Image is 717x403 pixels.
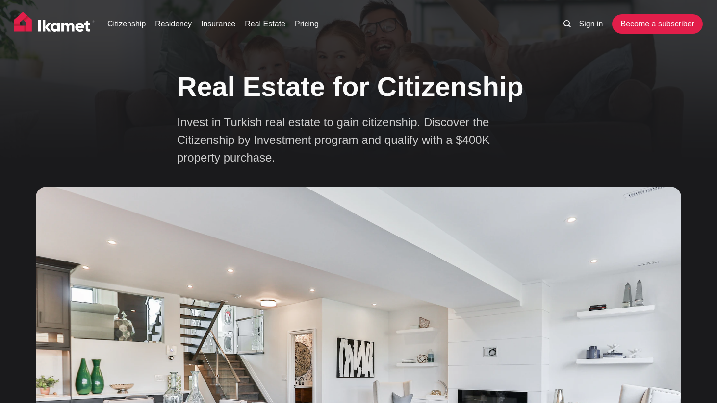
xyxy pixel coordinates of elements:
a: Citizenship [107,18,146,30]
a: Real Estate [245,18,285,30]
a: Sign in [579,18,603,30]
a: Insurance [201,18,235,30]
a: Become a subscriber [612,14,702,34]
p: Invest in Turkish real estate to gain citizenship. Discover the Citizenship by Investment program... [177,114,520,166]
a: Pricing [295,18,319,30]
a: Residency [155,18,192,30]
h1: Real Estate for Citizenship [177,70,540,103]
img: Ikamet home [14,12,95,36]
